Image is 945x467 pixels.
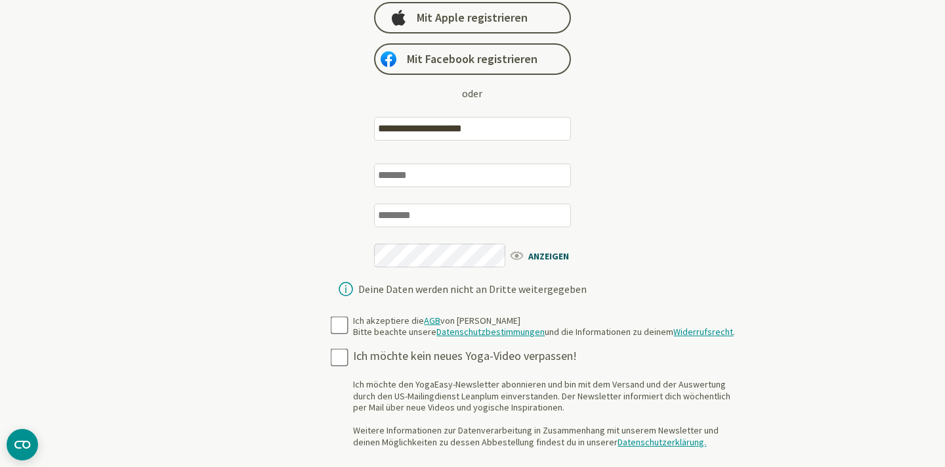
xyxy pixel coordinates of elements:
[424,315,440,326] a: AGB
[358,284,587,294] div: Deine Daten werden nicht an Dritte weitergegeben
[618,436,706,448] a: Datenschutzerklärung.
[436,326,545,338] a: Datenschutzbestimmungen
[417,10,528,26] span: Mit Apple registrieren
[407,51,537,67] span: Mit Facebook registrieren
[7,429,38,460] button: CMP-Widget öffnen
[509,247,584,263] span: ANZEIGEN
[374,2,571,33] a: Mit Apple registrieren
[673,326,733,338] a: Widerrufsrecht
[353,349,742,364] div: Ich möchte kein neues Yoga-Video verpassen!
[462,85,482,101] div: oder
[374,43,571,75] a: Mit Facebook registrieren
[353,379,742,448] div: Ich möchte den YogaEasy-Newsletter abonnieren und bin mit dem Versand und der Auswertung durch de...
[353,315,735,338] div: Ich akzeptiere die von [PERSON_NAME] Bitte beachte unsere und die Informationen zu deinem .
